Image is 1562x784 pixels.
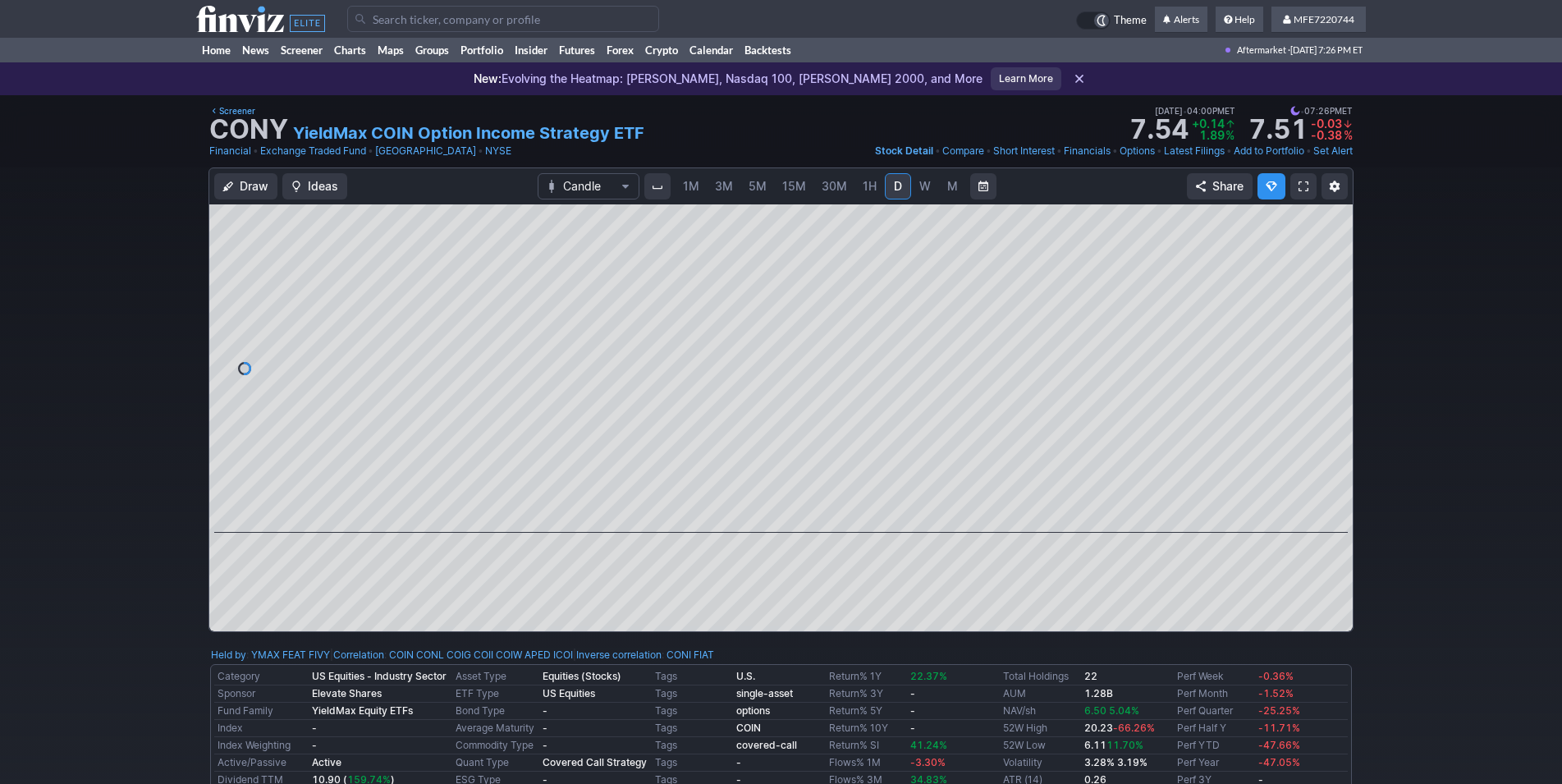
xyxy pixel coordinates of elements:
span: % [1344,128,1353,142]
b: - [736,756,741,768]
span: Stock Detail [875,144,933,157]
td: Return% SI [826,737,907,754]
a: Financial [209,143,251,159]
h1: CONY [209,117,288,143]
a: 5M [741,173,774,199]
a: CONL [416,647,444,663]
b: - [543,739,547,751]
button: Chart Type [538,173,639,199]
span: -66.26% [1113,722,1155,734]
td: Bond Type [452,703,539,720]
span: • [986,143,992,159]
span: 5M [749,179,767,193]
a: Compare [942,143,984,159]
td: Tags [652,737,733,754]
a: M [939,173,965,199]
a: Backtests [739,38,797,62]
span: M [947,179,958,193]
a: 15M [775,173,813,199]
b: Equities (Stocks) [543,670,621,682]
td: Sponsor [214,685,309,703]
a: Short Interest [993,143,1055,159]
span: 3M [715,179,733,193]
span: • [1056,143,1062,159]
a: Set Alert [1313,143,1353,159]
span: • [1183,103,1187,118]
a: Theme [1076,11,1147,30]
span: 6.50 [1084,704,1106,717]
td: Return% 1Y [826,668,907,685]
td: Tags [652,720,733,737]
b: 20.23 [1084,722,1155,734]
td: Average Maturity [452,720,539,737]
strong: 7.54 [1129,117,1189,143]
td: Total Holdings [1000,668,1081,685]
td: Tags [652,754,733,772]
span: 15M [782,179,806,193]
span: MFE7220744 [1294,13,1354,25]
span: -3.30% [910,756,946,768]
button: Interval [644,173,671,199]
a: ICOI [553,647,573,663]
button: Chart Settings [1322,173,1348,199]
td: Fund Family [214,703,309,720]
a: APED [524,647,551,663]
span: [DATE] 04:00PM ET [1155,103,1235,118]
b: - [910,722,915,734]
a: W [912,173,938,199]
span: 1M [683,179,699,193]
a: Futures [553,38,601,62]
div: | : [573,647,714,663]
td: Category [214,668,309,685]
a: FEAT [282,647,306,663]
span: • [1112,143,1118,159]
span: 07:26PM ET [1290,103,1353,118]
b: COIN [736,722,761,734]
td: Tags [652,685,733,703]
a: Options [1120,143,1155,159]
a: Exchange Traded Fund [260,143,366,159]
span: • [1226,143,1232,159]
a: Learn More [991,67,1061,90]
a: Calendar [684,38,739,62]
span: [DATE] 7:26 PM ET [1290,38,1363,62]
b: - [312,722,317,734]
span: D [894,179,902,193]
a: U.S. [736,670,755,682]
span: 11.70% [1106,739,1143,751]
a: Home [196,38,236,62]
span: Ideas [308,178,338,195]
a: Inverse correlation [576,649,662,661]
a: Latest Filings [1164,143,1225,159]
a: single-asset [736,687,793,699]
span: -0.38 [1311,128,1342,142]
span: 30M [822,179,847,193]
a: Charts [328,38,372,62]
td: AUM [1000,685,1081,703]
span: W [919,179,931,193]
a: D [885,173,911,199]
span: 1.89 [1199,128,1225,142]
a: Held by [211,649,246,661]
button: Explore new features [1257,173,1285,199]
td: Return% 5Y [826,703,907,720]
span: 22.37% [910,670,947,682]
span: -11.71% [1258,722,1300,734]
a: 30M [814,173,854,199]
a: Screener [275,38,328,62]
a: FIAT [694,647,714,663]
a: covered-call [736,739,797,751]
td: NAV/sh [1000,703,1081,720]
td: Active/Passive [214,754,309,772]
span: • [1306,143,1312,159]
td: Perf YTD [1174,737,1255,754]
a: Groups [410,38,455,62]
a: COIG [447,647,471,663]
span: -47.66% [1258,739,1300,751]
a: Correlation [333,649,384,661]
td: Perf Month [1174,685,1255,703]
span: • [478,143,483,159]
a: options [736,704,770,717]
